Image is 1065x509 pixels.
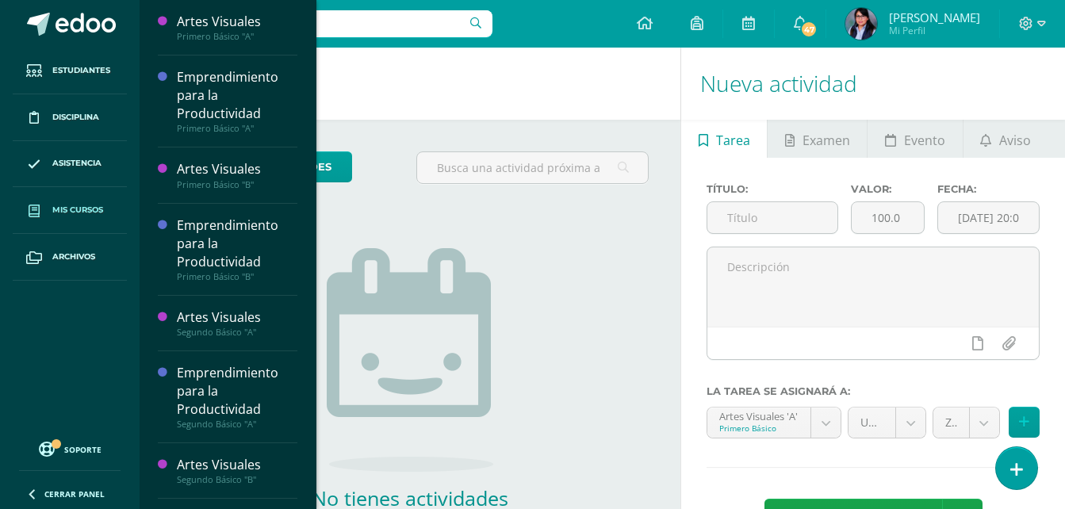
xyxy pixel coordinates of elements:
[937,183,1040,195] label: Fecha:
[889,10,980,25] span: [PERSON_NAME]
[327,248,493,472] img: no_activities.png
[52,111,99,124] span: Disciplina
[868,120,962,158] a: Evento
[177,308,297,327] div: Artes Visuales
[52,204,103,216] span: Mis cursos
[707,183,838,195] label: Título:
[13,94,127,141] a: Disciplina
[13,234,127,281] a: Archivos
[933,408,999,438] a: Zona (100.0%)
[860,408,883,438] span: Unidad 4
[852,202,924,233] input: Puntos máximos
[52,251,95,263] span: Archivos
[889,24,980,37] span: Mi Perfil
[52,64,110,77] span: Estudiantes
[417,152,648,183] input: Busca una actividad próxima aquí...
[150,10,492,37] input: Busca un usuario...
[64,444,102,455] span: Soporte
[177,456,297,474] div: Artes Visuales
[177,216,297,271] div: Emprendimiento para la Productividad
[177,68,297,134] a: Emprendimiento para la ProductividadPrimero Básico "A"
[681,120,767,158] a: Tarea
[963,120,1048,158] a: Aviso
[716,121,750,159] span: Tarea
[768,120,867,158] a: Examen
[177,13,297,31] div: Artes Visuales
[845,8,877,40] img: 3a8d791d687a0a3faccb2dc2a821902a.png
[177,216,297,282] a: Emprendimiento para la ProductividadPrimero Básico "B"
[177,160,297,178] div: Artes Visuales
[800,21,818,38] span: 47
[177,179,297,190] div: Primero Básico "B"
[177,271,297,282] div: Primero Básico "B"
[177,364,297,430] a: Emprendimiento para la ProductividadSegundo Básico "A"
[19,438,121,459] a: Soporte
[177,419,297,430] div: Segundo Básico "A"
[700,48,1046,120] h1: Nueva actividad
[52,157,102,170] span: Asistencia
[177,364,297,419] div: Emprendimiento para la Productividad
[719,423,799,434] div: Primero Básico
[177,474,297,485] div: Segundo Básico "B"
[159,48,661,120] h1: Actividades
[44,488,105,499] span: Cerrar panel
[177,123,297,134] div: Primero Básico "A"
[177,13,297,42] a: Artes VisualesPrimero Básico "A"
[999,121,1031,159] span: Aviso
[177,160,297,189] a: Artes VisualesPrimero Básico "B"
[849,408,925,438] a: Unidad 4
[13,187,127,234] a: Mis cursos
[707,385,1040,397] label: La tarea se asignará a:
[803,121,850,159] span: Examen
[904,121,945,159] span: Evento
[719,408,799,423] div: Artes Visuales 'A'
[707,202,837,233] input: Título
[938,202,1039,233] input: Fecha de entrega
[707,408,841,438] a: Artes Visuales 'A'Primero Básico
[13,141,127,188] a: Asistencia
[177,308,297,338] a: Artes VisualesSegundo Básico "A"
[13,48,127,94] a: Estudiantes
[177,31,297,42] div: Primero Básico "A"
[177,456,297,485] a: Artes VisualesSegundo Básico "B"
[177,327,297,338] div: Segundo Básico "A"
[945,408,957,438] span: Zona (100.0%)
[177,68,297,123] div: Emprendimiento para la Productividad
[851,183,925,195] label: Valor:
